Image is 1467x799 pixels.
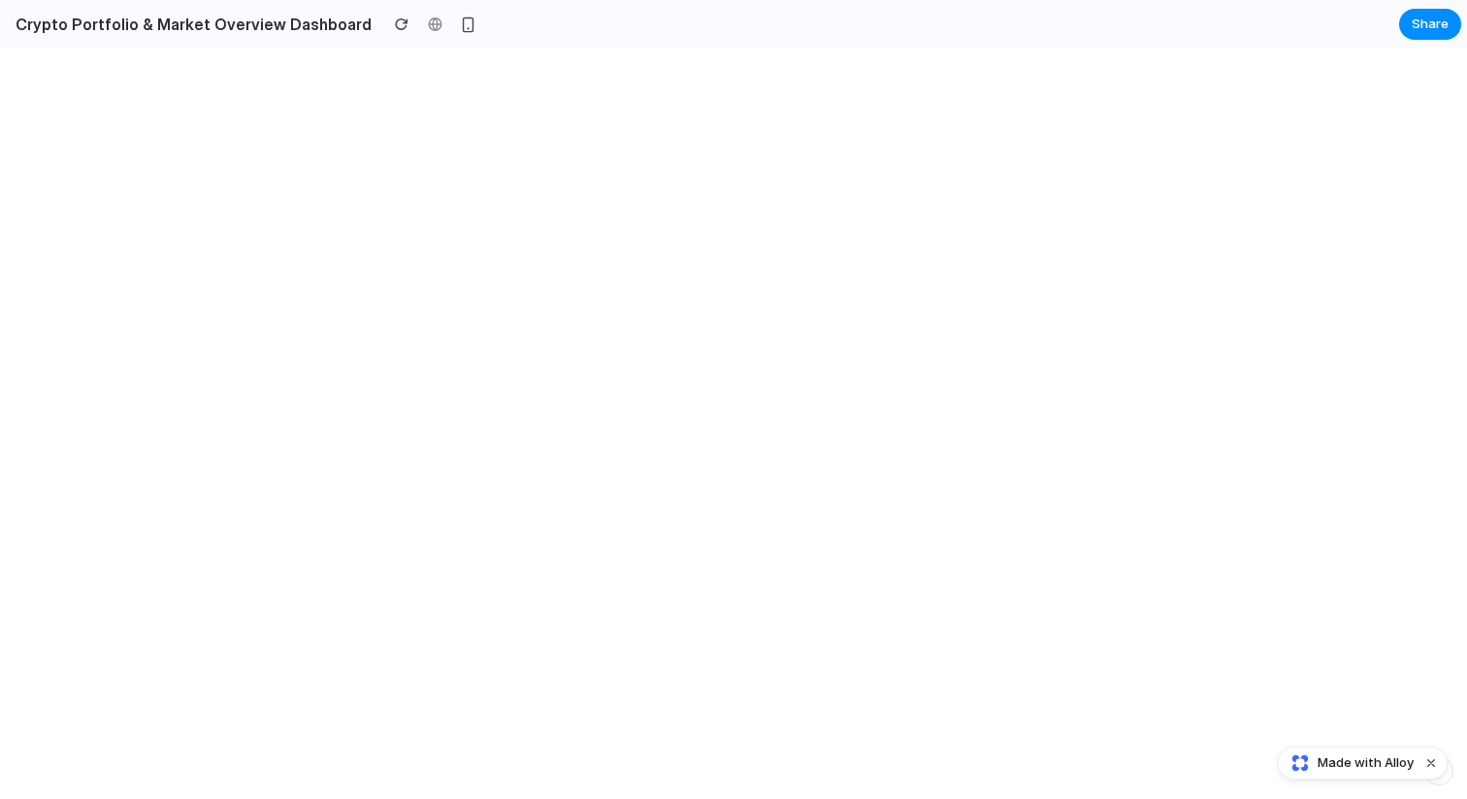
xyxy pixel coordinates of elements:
[1419,751,1443,775] button: Dismiss watermark
[1279,753,1416,773] a: Made with Alloy
[1412,15,1449,34] span: Share
[1399,9,1461,40] button: Share
[1318,753,1414,773] span: Made with Alloy
[8,13,372,36] h2: Crypto Portfolio & Market Overview Dashboard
